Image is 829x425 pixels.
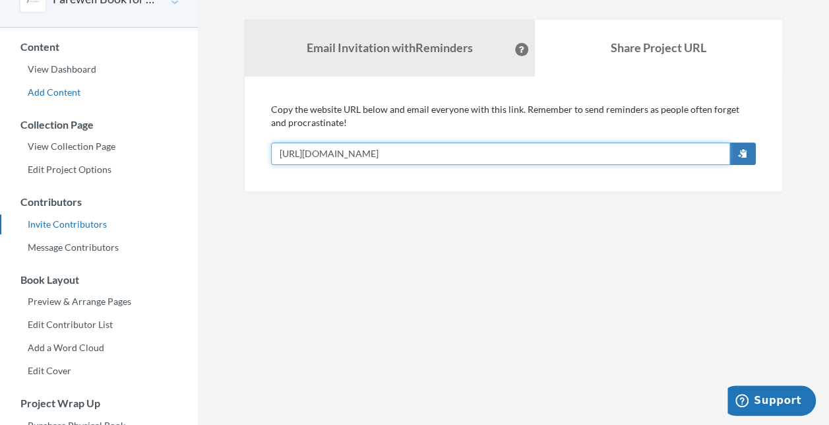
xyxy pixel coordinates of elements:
h3: Project Wrap Up [1,397,198,409]
div: Copy the website URL below and email everyone with this link. Remember to send reminders as peopl... [271,103,756,165]
h3: Content [1,41,198,53]
iframe: Opens a widget where you can chat to one of our agents [727,385,816,418]
b: Share Project URL [611,40,706,55]
h3: Contributors [1,196,198,208]
h3: Book Layout [1,274,198,286]
strong: Email Invitation with Reminders [307,40,473,55]
h3: Collection Page [1,119,198,131]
